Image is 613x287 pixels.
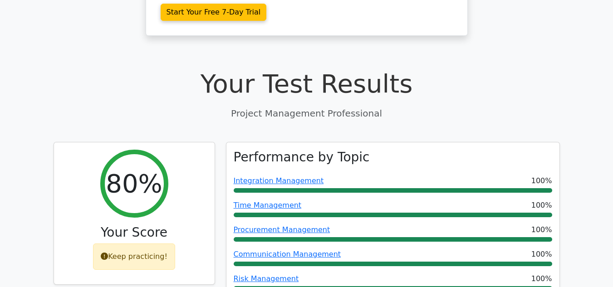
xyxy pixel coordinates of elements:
[161,4,267,21] a: Start Your Free 7-Day Trial
[234,176,324,185] a: Integration Management
[234,274,299,283] a: Risk Management
[54,107,560,120] p: Project Management Professional
[531,224,552,235] span: 100%
[93,243,175,270] div: Keep practicing!
[531,200,552,211] span: 100%
[54,68,560,99] h1: Your Test Results
[234,225,330,234] a: Procurement Management
[234,250,341,258] a: Communication Management
[106,168,162,199] h2: 80%
[531,273,552,284] span: 100%
[531,249,552,260] span: 100%
[234,150,370,165] h3: Performance by Topic
[531,175,552,186] span: 100%
[234,201,302,209] a: Time Management
[61,225,207,240] h3: Your Score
